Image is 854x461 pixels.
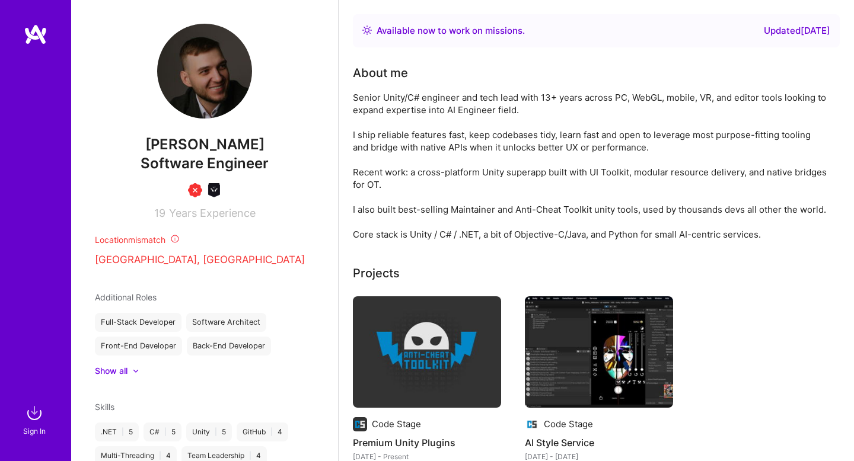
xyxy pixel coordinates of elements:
img: Premium Unity Plugins [353,296,501,408]
div: About me [353,64,408,82]
p: [GEOGRAPHIC_DATA], [GEOGRAPHIC_DATA] [95,253,314,267]
span: Skills [95,402,114,412]
h4: AI Style Service [525,435,673,450]
a: sign inSign In [25,401,46,437]
img: sign in [23,401,46,425]
img: Availability [362,25,372,35]
span: | [122,427,124,437]
div: Full-Stack Developer [95,313,181,332]
span: | [164,427,167,437]
img: Company logo [525,417,539,431]
span: Years Experience [169,207,256,219]
img: Unqualified [188,183,202,197]
h4: Premium Unity Plugins [353,435,501,450]
span: | [215,427,217,437]
img: AI Course Graduate [207,183,221,197]
span: 19 [154,207,165,219]
div: Location mismatch [95,233,314,246]
div: Updated [DATE] [764,24,830,38]
span: | [249,451,251,460]
div: Software Architect [186,313,266,332]
div: GitHub 4 [237,422,288,441]
div: Code Stage [544,418,593,430]
div: Code Stage [372,418,421,430]
div: Sign In [23,425,46,437]
div: Front-End Developer [95,337,182,356]
img: Company logo [353,417,367,431]
div: Projects [353,264,400,282]
img: logo [24,24,47,45]
img: User Avatar [157,24,252,119]
span: Additional Roles [95,292,157,302]
div: C# 5 [144,422,181,441]
span: Software Engineer [141,155,269,172]
div: .NET 5 [95,422,139,441]
div: Back-End Developer [187,337,271,356]
div: Show all [95,365,128,377]
div: Senior Unity/C# engineer and tech lead with 13+ years across PC, WebGL, mobile, VR, and editor to... [353,91,827,241]
span: | [270,427,273,437]
div: Unity 5 [186,422,232,441]
div: Available now to work on missions . [377,24,525,38]
img: AI Style Service [525,296,673,408]
span: [PERSON_NAME] [95,136,314,153]
span: | [159,451,161,460]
